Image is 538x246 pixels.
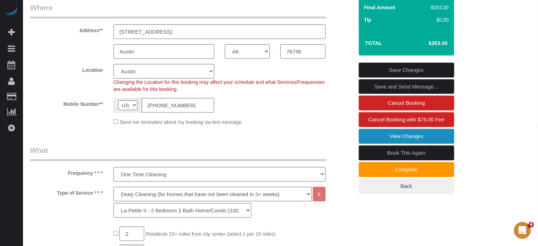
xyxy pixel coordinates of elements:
[25,187,108,196] label: Type of Service * * *
[146,231,276,237] span: Residents 15+ miles from city center (select 1 per 15 miles)
[25,98,108,108] label: Mobile Number**
[514,222,531,239] iframe: Intercom live chat
[30,2,326,18] legend: Where
[359,162,454,177] a: Complete
[119,119,242,125] span: Send me reminders about my booking via text message
[428,16,449,23] div: $0.00
[428,4,449,11] div: $353.00
[142,98,214,113] input: Mobile Number**
[113,79,324,92] span: Changing the Location for this booking may affect your schedule and what Services/Frequencies are...
[30,145,326,161] legend: What
[368,116,445,122] span: Cancel Booking with $75.00 Fee
[4,7,18,17] img: Automaid Logo
[359,179,454,194] a: Back
[25,167,108,177] label: Frequency * * *
[364,4,396,11] label: Final Amount
[359,79,454,94] a: Save and Send Message...
[359,145,454,160] a: Book This Again
[407,40,448,46] h4: $353.00
[25,64,108,74] label: Location
[280,44,325,59] input: Zip Code**
[359,129,454,144] a: View Changes
[359,112,454,127] a: Cancel Booking with $75.00 Fee
[364,16,372,23] label: Tip
[359,63,454,78] a: Save Changes
[528,222,534,228] span: 4
[365,40,382,46] strong: Total
[359,96,454,110] a: Cancel Booking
